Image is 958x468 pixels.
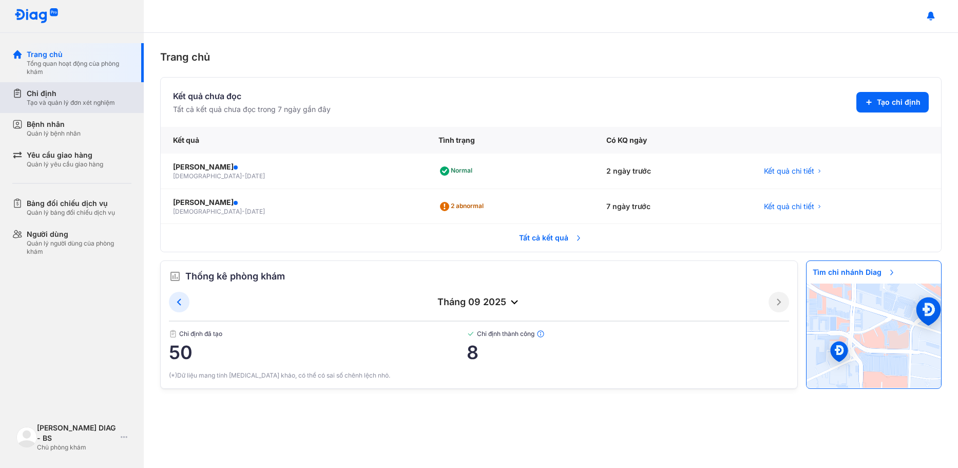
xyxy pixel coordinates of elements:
div: Kết quả chưa đọc [173,90,331,102]
span: [DEMOGRAPHIC_DATA] [173,208,242,215]
span: [DATE] [245,208,265,215]
div: Quản lý bảng đối chiếu dịch vụ [27,209,115,217]
div: Quản lý người dùng của phòng khám [27,239,131,256]
span: Tạo chỉ định [877,97,921,107]
span: Tất cả kết quả [513,227,589,249]
div: [PERSON_NAME] DIAG - BS [37,423,117,443]
div: Kết quả [161,127,426,154]
span: 50 [169,342,467,363]
img: checked-green.01cc79e0.svg [467,330,475,338]
div: Có KQ ngày [594,127,752,154]
span: 8 [467,342,789,363]
div: Chỉ định [27,88,115,99]
span: Kết quả chi tiết [764,166,814,176]
img: logo [16,427,37,447]
span: - [242,172,245,180]
div: Bảng đối chiếu dịch vụ [27,198,115,209]
div: Trang chủ [160,49,942,65]
span: Thống kê phòng khám [185,269,285,284]
span: [DEMOGRAPHIC_DATA] [173,172,242,180]
span: Tìm chi nhánh Diag [807,261,902,284]
span: [DATE] [245,172,265,180]
div: Tất cả kết quả chưa đọc trong 7 ngày gần đây [173,104,331,115]
div: Yêu cầu giao hàng [27,150,103,160]
div: Tổng quan hoạt động của phòng khám [27,60,131,76]
img: logo [14,8,59,24]
div: 2 ngày trước [594,154,752,189]
div: (*)Dữ liệu mang tính [MEDICAL_DATA] khảo, có thể có sai số chênh lệch nhỏ. [169,371,789,380]
div: [PERSON_NAME] [173,162,414,172]
div: Normal [438,163,476,179]
span: Chỉ định đã tạo [169,330,467,338]
div: Trang chủ [27,49,131,60]
div: Chủ phòng khám [37,443,117,452]
img: order.5a6da16c.svg [169,270,181,283]
div: Người dùng [27,229,131,239]
div: tháng 09 2025 [189,296,769,308]
span: Chỉ định thành công [467,330,789,338]
div: 2 abnormal [438,198,488,215]
div: Bệnh nhân [27,119,81,129]
button: Tạo chỉ định [856,92,929,113]
span: - [242,208,245,215]
div: [PERSON_NAME] [173,197,414,208]
div: Quản lý yêu cầu giao hàng [27,160,103,169]
div: 7 ngày trước [594,189,752,224]
img: info.7e716105.svg [537,330,545,338]
div: Tạo và quản lý đơn xét nghiệm [27,99,115,107]
span: Kết quả chi tiết [764,201,814,212]
img: document.50c4cfd0.svg [169,330,177,338]
div: Tình trạng [426,127,595,154]
div: Quản lý bệnh nhân [27,129,81,138]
